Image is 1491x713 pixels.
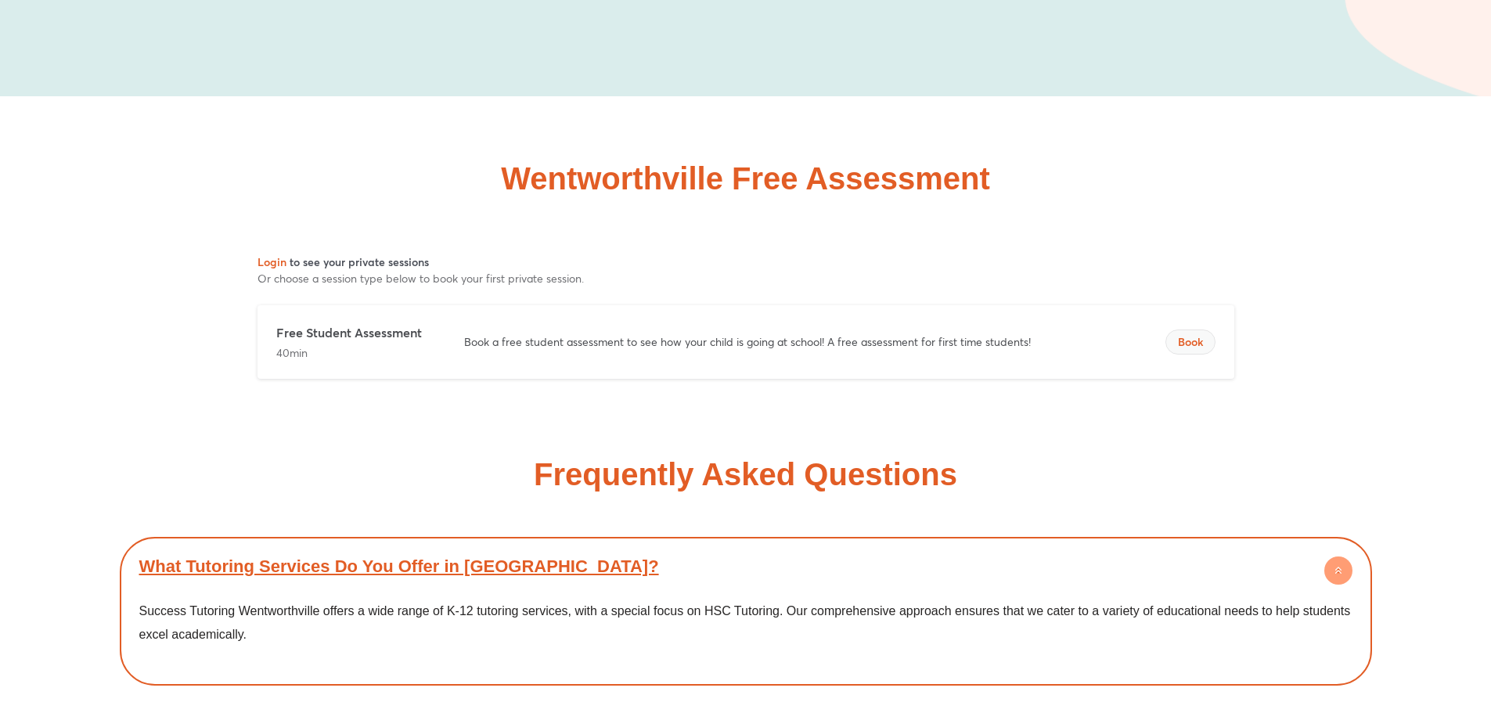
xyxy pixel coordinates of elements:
[501,163,990,194] h2: Wentworthville Free Assessment
[139,556,659,576] a: What Tutoring Services Do You Offer in [GEOGRAPHIC_DATA]?
[139,604,1351,641] span: Success Tutoring Wentworthville offers a wide range of K-12 tutoring services, with a special foc...
[534,459,957,490] h2: Frequently Asked Questions
[1230,536,1491,713] iframe: Chat Widget
[128,545,1364,588] div: What Tutoring Services Do You Offer in [GEOGRAPHIC_DATA]?
[128,588,1364,678] div: What Tutoring Services Do You Offer in [GEOGRAPHIC_DATA]?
